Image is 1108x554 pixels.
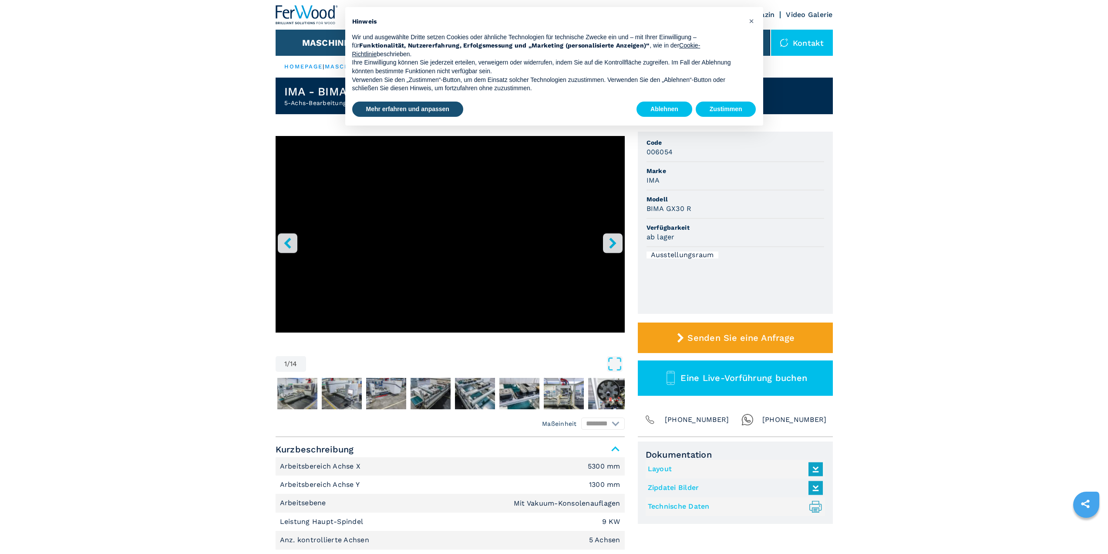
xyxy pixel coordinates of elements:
[499,378,539,409] img: d3f6fb33ffbd18b9602b75737726f954
[646,449,825,460] span: Dokumentation
[278,233,297,253] button: left-button
[644,414,656,426] img: Phone
[280,535,372,545] p: Anz. kontrollierte Achsen
[302,37,357,48] button: Maschinen
[411,378,451,409] img: a6ddf0d72e94a3d0a0c1f2279b5df692
[284,63,323,70] a: HOMEPAGE
[280,480,362,489] p: Arbeitsbereich Achse Y
[680,373,807,383] span: Eine Live-Vorführung buchen
[364,376,408,411] button: Go to Slide 4
[453,376,497,411] button: Go to Slide 6
[323,63,324,70] span: |
[588,378,628,409] img: f7fcc63916a186e3d6eef65e480e0614
[276,136,625,333] iframe: Centro di lavoro a 5 assi in azione - IMA BIMA GX30 R - Ferwoodgroup - 006054
[276,136,625,347] div: Go to Slide 1
[1074,493,1096,515] a: sharethis
[276,442,625,457] span: Kurzbeschreibung
[280,462,363,471] p: Arbeitsbereich Achse X
[276,376,625,411] nav: Thumbnail Navigation
[586,376,630,411] button: Go to Slide 9
[648,500,818,514] a: Technische Daten
[498,376,541,411] button: Go to Slide 7
[687,333,795,343] span: Senden Sie eine Anfrage
[696,102,756,117] button: Zustimmen
[749,16,754,26] span: ×
[352,58,742,75] p: Ihre Einwilligung können Sie jederzeit erteilen, verweigern oder widerrufen, indem Sie auf die Ko...
[647,223,824,232] span: Verfügbarkeit
[638,323,833,353] button: Senden Sie eine Anfrage
[647,138,824,147] span: Code
[366,378,406,409] img: 11e39f67ece066f37fa2ff917511abdb
[287,360,290,367] span: /
[284,85,390,99] h1: IMA - BIMA GX30 R
[280,498,328,508] p: Arbeitsebene
[648,481,818,495] a: Zipdatei Bilder
[780,38,788,47] img: Kontakt
[647,204,692,214] h3: BIMA GX30 R
[647,167,824,175] span: Marke
[786,10,832,19] a: Video Galerie
[409,376,452,411] button: Go to Slide 5
[325,63,367,70] a: maschinen
[276,376,319,411] button: Go to Slide 2
[647,147,673,157] h3: 006054
[277,378,317,409] img: 611be155e9772b8a8a376ed1ae9ae56e
[741,414,754,426] img: Whatsapp
[290,360,297,367] span: 14
[1071,515,1101,547] iframe: Chat
[544,378,584,409] img: ea74a57609d7dfb7f0cbdc36b21d5b83
[647,195,824,204] span: Modell
[762,414,827,426] span: [PHONE_NUMBER]
[514,500,620,507] em: Mit Vakuum-Konsolenauflagen
[665,414,729,426] span: [PHONE_NUMBER]
[603,233,623,253] button: right-button
[284,99,390,107] h2: 5-Achs-Bearbeitungszentrum
[589,537,620,544] em: 5 Achsen
[320,376,364,411] button: Go to Slide 3
[647,175,660,185] h3: IMA
[637,102,692,117] button: Ablehnen
[352,42,700,58] a: Cookie-Richtlinie
[352,102,463,117] button: Mehr erfahren und anpassen
[308,356,623,372] button: Open Fullscreen
[602,518,620,525] em: 9 KW
[589,481,620,488] em: 1300 mm
[588,463,620,470] em: 5300 mm
[359,42,650,49] strong: Funktionalität, Nutzererfahrung, Erfolgsmessung und „Marketing (personalisierte Anzeigen)“
[638,360,833,396] button: Eine Live-Vorführung buchen
[771,30,833,56] div: Kontakt
[280,517,366,527] p: Leistung Haupt-Spindel
[276,5,338,24] img: Ferwood
[352,17,742,26] h2: Hinweis
[745,14,759,28] button: Schließen Sie diesen Hinweis
[322,378,362,409] img: 1f44c58f65e3a1711e1609b1c7b860c7
[455,378,495,409] img: 6da968d286256562578844f4212d9636
[542,376,586,411] button: Go to Slide 8
[647,232,675,242] h3: ab lager
[352,33,742,59] p: Wir und ausgewählte Dritte setzen Cookies oder ähnliche Technologien für technische Zwecke ein un...
[284,360,287,367] span: 1
[352,76,742,93] p: Verwenden Sie den „Zustimmen“-Button, um dem Einsatz solcher Technologien zuzustimmen. Verwenden ...
[647,252,718,258] div: Ausstellungsraum
[542,419,577,428] em: Maßeinheit
[648,462,818,476] a: Layout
